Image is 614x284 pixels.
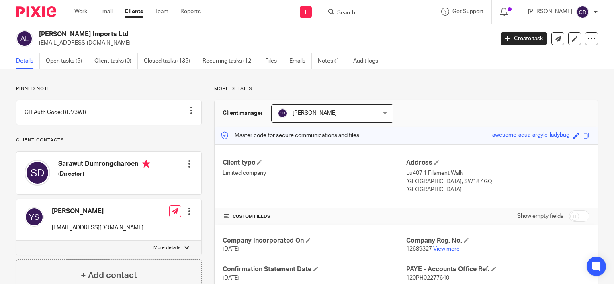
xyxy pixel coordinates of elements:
[16,137,202,143] p: Client contacts
[492,131,569,140] div: awesome-aqua-argyle-ladybug
[99,8,113,16] a: Email
[52,207,143,216] h4: [PERSON_NAME]
[16,6,56,17] img: Pixie
[406,265,589,274] h4: PAYE - Accounts Office Ref.
[39,30,399,39] h2: [PERSON_NAME] Imports Ltd
[318,53,347,69] a: Notes (1)
[336,10,409,17] input: Search
[406,169,589,177] p: Lu407 1 Filament Walk
[25,160,50,186] img: svg%3E
[223,169,406,177] p: Limited company
[406,275,449,281] span: 120PH02277640
[153,245,180,251] p: More details
[223,275,239,281] span: [DATE]
[528,8,572,16] p: [PERSON_NAME]
[278,108,287,118] img: svg%3E
[203,53,259,69] a: Recurring tasks (12)
[265,53,283,69] a: Files
[406,237,589,245] h4: Company Reg. No.
[223,109,263,117] h3: Client manager
[406,178,589,186] p: [GEOGRAPHIC_DATA], SW18 4GQ
[81,269,137,282] h4: + Add contact
[452,9,483,14] span: Get Support
[223,237,406,245] h4: Company Incorporated On
[25,207,44,227] img: svg%3E
[58,160,150,170] h4: Sarawut Dumrongcharoen
[74,8,87,16] a: Work
[223,265,406,274] h4: Confirmation Statement Date
[214,86,598,92] p: More details
[501,32,547,45] a: Create task
[223,213,406,220] h4: CUSTOM FIELDS
[353,53,384,69] a: Audit logs
[223,159,406,167] h4: Client type
[223,246,239,252] span: [DATE]
[293,110,337,116] span: [PERSON_NAME]
[433,246,460,252] a: View more
[406,186,589,194] p: [GEOGRAPHIC_DATA]
[125,8,143,16] a: Clients
[142,160,150,168] i: Primary
[221,131,359,139] p: Master code for secure communications and files
[16,86,202,92] p: Pinned note
[58,170,150,178] h5: (Director)
[16,30,33,47] img: svg%3E
[289,53,312,69] a: Emails
[39,39,489,47] p: [EMAIL_ADDRESS][DOMAIN_NAME]
[406,246,432,252] span: 12689327
[576,6,589,18] img: svg%3E
[406,159,589,167] h4: Address
[94,53,138,69] a: Client tasks (0)
[46,53,88,69] a: Open tasks (5)
[517,212,563,220] label: Show empty fields
[16,53,40,69] a: Details
[144,53,196,69] a: Closed tasks (135)
[180,8,201,16] a: Reports
[155,8,168,16] a: Team
[52,224,143,232] p: [EMAIL_ADDRESS][DOMAIN_NAME]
